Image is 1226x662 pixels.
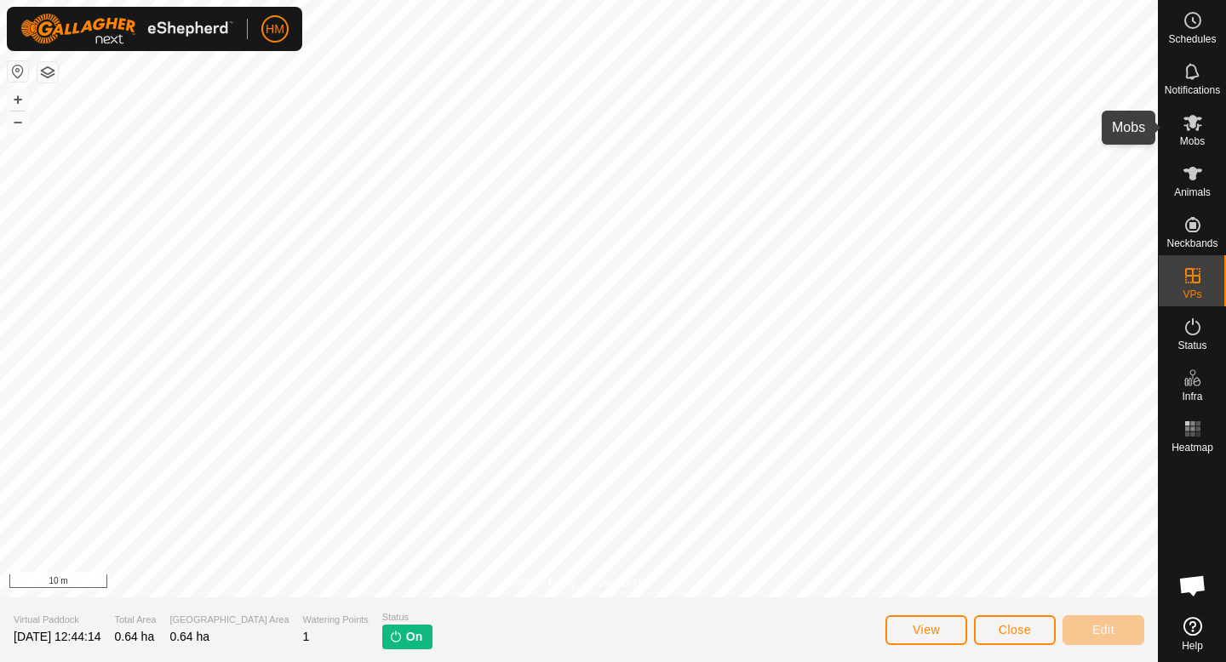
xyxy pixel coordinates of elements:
span: Notifications [1165,85,1220,95]
span: Status [1177,340,1206,351]
a: Contact Us [596,575,646,591]
span: Infra [1182,391,1202,402]
span: Close [999,623,1031,636]
span: HM [266,20,284,38]
button: Edit [1063,615,1144,645]
button: + [8,89,28,110]
button: View [885,615,967,645]
button: Map Layers [37,62,58,83]
button: Reset Map [8,61,28,82]
span: Status [382,610,433,625]
span: Watering Points [303,613,369,627]
span: VPs [1183,289,1201,300]
span: 0.64 ha [114,630,154,643]
span: [DATE] 12:44:14 [14,630,100,643]
div: Open chat [1167,560,1218,611]
span: 0.64 ha [169,630,209,643]
span: Virtual Paddock [14,613,100,627]
img: Gallagher Logo [20,14,233,44]
span: 1 [303,630,310,643]
span: [GEOGRAPHIC_DATA] Area [169,613,289,627]
button: – [8,111,28,132]
button: Close [974,615,1056,645]
span: On [406,628,422,646]
span: Heatmap [1172,442,1213,453]
span: Mobs [1180,136,1205,146]
span: View [913,623,940,636]
span: Total Area [114,613,156,627]
span: Animals [1174,187,1211,197]
span: Edit [1092,623,1114,636]
a: Privacy Policy [512,575,576,591]
span: Schedules [1168,34,1216,44]
span: Neckbands [1166,238,1217,248]
img: turn-on [389,630,403,643]
a: Help [1159,610,1226,658]
span: Help [1182,641,1203,651]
